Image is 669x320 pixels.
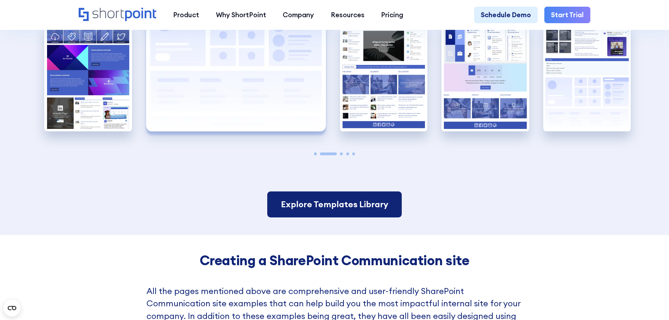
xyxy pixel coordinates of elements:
[381,10,403,20] div: Pricing
[322,7,373,24] a: Resources
[340,24,428,131] div: 3 / 5
[216,10,266,20] div: Why ShortPoint
[267,191,401,217] a: Explore Templates Library
[314,152,317,155] span: Go to slide 1
[283,10,314,20] div: Company
[474,7,538,24] a: Schedule Demo
[441,24,529,131] img: HR SharePoint site example for documents
[340,152,343,155] span: Go to slide 3
[4,300,20,316] button: Open CMP widget
[173,10,199,20] div: Product
[544,7,590,24] a: Start Trial
[543,239,669,320] iframe: Chat Widget
[44,24,132,131] div: 1 / 5
[543,24,631,131] div: 5 / 5
[373,7,412,24] a: Pricing
[340,24,428,131] img: SharePoint Communication site example for news
[274,7,322,24] a: Company
[441,24,529,131] div: 4 / 5
[146,253,523,268] h4: Creating a SharePoint Communication site
[331,10,365,20] div: Resources
[79,8,156,22] a: Home
[352,152,355,155] span: Go to slide 5
[165,7,208,24] a: Product
[208,7,275,24] a: Why ShortPoint
[320,152,337,155] span: Go to slide 2
[543,24,631,131] img: Internal SharePoint site example for knowledge base
[346,152,349,155] span: Go to slide 4
[44,24,132,131] img: HR SharePoint site example for Homepage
